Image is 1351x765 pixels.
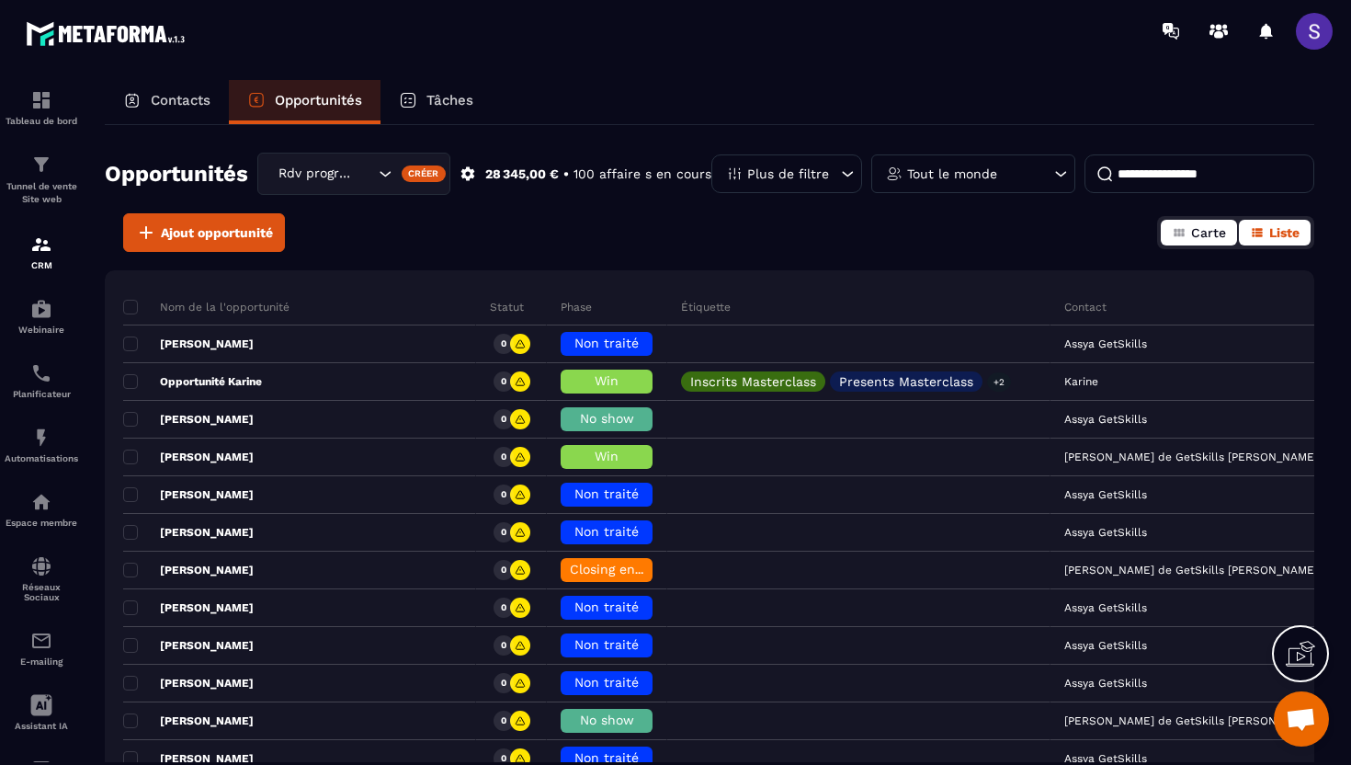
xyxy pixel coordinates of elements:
[839,375,973,388] p: Presents Masterclass
[123,374,262,389] p: Opportunité Karine
[123,337,254,351] p: [PERSON_NAME]
[574,675,639,690] span: Non traité
[5,616,78,680] a: emailemailE-mailing
[574,637,639,652] span: Non traité
[490,300,524,314] p: Statut
[5,582,78,602] p: Réseaux Sociaux
[105,155,248,192] h2: Opportunités
[30,298,52,320] img: automations
[501,564,506,577] p: 0
[5,413,78,477] a: automationsautomationsAutomatisations
[30,555,52,577] img: social-network
[30,362,52,384] img: scheduler
[1269,225,1300,240] span: Liste
[30,427,52,449] img: automations
[501,639,506,652] p: 0
[30,630,52,652] img: email
[580,411,634,426] span: No show
[561,300,592,314] p: Phase
[501,451,506,463] p: 0
[5,75,78,140] a: formationformationTableau de bord
[105,80,229,124] a: Contacts
[123,600,254,615] p: [PERSON_NAME]
[5,220,78,284] a: formationformationCRM
[5,518,78,528] p: Espace membre
[501,526,506,539] p: 0
[5,116,78,126] p: Tableau de bord
[274,164,356,184] span: Rdv programmé
[123,714,254,728] p: [PERSON_NAME]
[574,486,639,501] span: Non traité
[1191,225,1226,240] span: Carte
[1161,220,1237,245] button: Carte
[5,325,78,335] p: Webinaire
[501,714,506,727] p: 0
[275,92,362,108] p: Opportunités
[563,166,569,183] p: •
[380,80,492,124] a: Tâches
[485,166,559,183] p: 28 345,00 €
[595,449,619,463] span: Win
[123,487,254,502] p: [PERSON_NAME]
[229,80,380,124] a: Opportunités
[5,542,78,616] a: social-networksocial-networkRéseaux Sociaux
[402,166,447,182] div: Créer
[30,234,52,256] img: formation
[123,563,254,577] p: [PERSON_NAME]
[907,167,997,180] p: Tout le monde
[5,657,78,667] p: E-mailing
[356,164,374,184] input: Search for option
[501,413,506,426] p: 0
[123,412,254,427] p: [PERSON_NAME]
[257,153,450,195] div: Search for option
[123,638,254,653] p: [PERSON_NAME]
[30,89,52,111] img: formation
[580,713,634,727] span: No show
[747,167,829,180] p: Plus de filtre
[151,92,210,108] p: Contacts
[5,284,78,348] a: automationsautomationsWebinaire
[123,213,285,252] button: Ajout opportunité
[5,348,78,413] a: schedulerschedulerPlanificateur
[123,450,254,464] p: [PERSON_NAME]
[595,373,619,388] span: Win
[161,223,273,242] span: Ajout opportunité
[1239,220,1311,245] button: Liste
[123,525,254,540] p: [PERSON_NAME]
[987,372,1011,392] p: +2
[690,375,816,388] p: Inscrits Masterclass
[5,721,78,731] p: Assistant IA
[574,599,639,614] span: Non traité
[1274,691,1329,747] div: Ouvrir le chat
[123,676,254,691] p: [PERSON_NAME]
[30,491,52,513] img: automations
[501,337,506,350] p: 0
[501,752,506,765] p: 0
[574,336,639,350] span: Non traité
[5,260,78,270] p: CRM
[26,17,191,51] img: logo
[570,562,675,577] span: Closing en cours
[501,488,506,501] p: 0
[501,375,506,388] p: 0
[5,680,78,745] a: Assistant IA
[5,477,78,542] a: automationsautomationsEspace membre
[573,166,711,183] p: 100 affaire s en cours
[30,154,52,176] img: formation
[501,601,506,614] p: 0
[681,300,731,314] p: Étiquette
[5,453,78,463] p: Automatisations
[574,524,639,539] span: Non traité
[1064,300,1107,314] p: Contact
[501,677,506,690] p: 0
[123,300,289,314] p: Nom de la l'opportunité
[5,180,78,206] p: Tunnel de vente Site web
[5,389,78,399] p: Planificateur
[574,750,639,765] span: Non traité
[426,92,473,108] p: Tâches
[5,140,78,220] a: formationformationTunnel de vente Site web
